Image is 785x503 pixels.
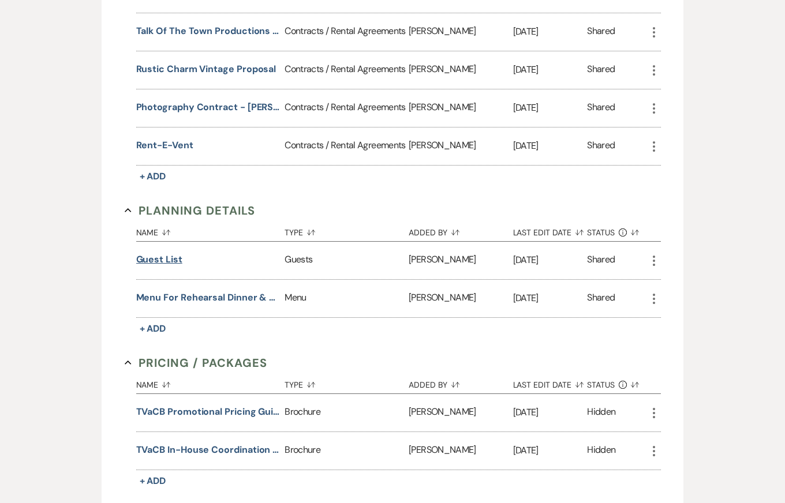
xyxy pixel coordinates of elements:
[587,24,615,40] div: Shared
[587,381,615,389] span: Status
[409,432,513,470] div: [PERSON_NAME]
[125,202,256,219] button: Planning Details
[513,24,588,39] p: [DATE]
[409,13,513,51] div: [PERSON_NAME]
[587,253,615,268] div: Shared
[140,322,166,335] span: + Add
[409,280,513,317] div: [PERSON_NAME]
[409,242,513,279] div: [PERSON_NAME]
[513,371,588,393] button: Last Edit Date
[136,24,281,38] button: Talk of the Town Productions Contract
[409,89,513,127] div: [PERSON_NAME]
[140,475,166,487] span: + Add
[409,51,513,89] div: [PERSON_NAME]
[125,354,268,371] button: Pricing / Packages
[136,253,182,266] button: Guest List
[409,127,513,165] div: [PERSON_NAME]
[136,168,170,185] button: + Add
[587,228,615,237] span: Status
[285,127,409,165] div: Contracts / Rental Agreements
[587,219,646,241] button: Status
[587,138,615,154] div: Shared
[587,405,615,421] div: Hidden
[587,291,615,306] div: Shared
[285,371,409,393] button: Type
[513,253,588,268] p: [DATE]
[136,62,276,76] button: Rustic Charm Vintage Proposal
[513,62,588,77] p: [DATE]
[285,432,409,470] div: Brochure
[136,321,170,337] button: + Add
[587,371,646,393] button: Status
[285,280,409,317] div: Menu
[136,138,193,152] button: Rent-E-Vent
[285,51,409,89] div: Contracts / Rental Agreements
[513,443,588,458] p: [DATE]
[285,242,409,279] div: Guests
[285,13,409,51] div: Contracts / Rental Agreements
[285,219,409,241] button: Type
[409,394,513,431] div: [PERSON_NAME]
[285,89,409,127] div: Contracts / Rental Agreements
[285,394,409,431] div: Brochure
[136,443,281,457] button: TVaCB In-House Coordination Guide
[513,100,588,115] p: [DATE]
[140,170,166,182] span: + Add
[409,219,513,241] button: Added By
[409,371,513,393] button: Added By
[136,371,285,393] button: Name
[513,405,588,420] p: [DATE]
[136,100,281,114] button: Photography Contract - [PERSON_NAME]
[136,291,281,305] button: Menu for Rehearsal Dinner & Ceremony
[513,291,588,306] p: [DATE]
[513,138,588,153] p: [DATE]
[136,405,281,419] button: TVaCB Promotional Pricing Guide
[136,219,285,241] button: Name
[587,62,615,78] div: Shared
[136,473,170,489] button: + Add
[587,443,615,459] div: Hidden
[513,219,588,241] button: Last Edit Date
[587,100,615,116] div: Shared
